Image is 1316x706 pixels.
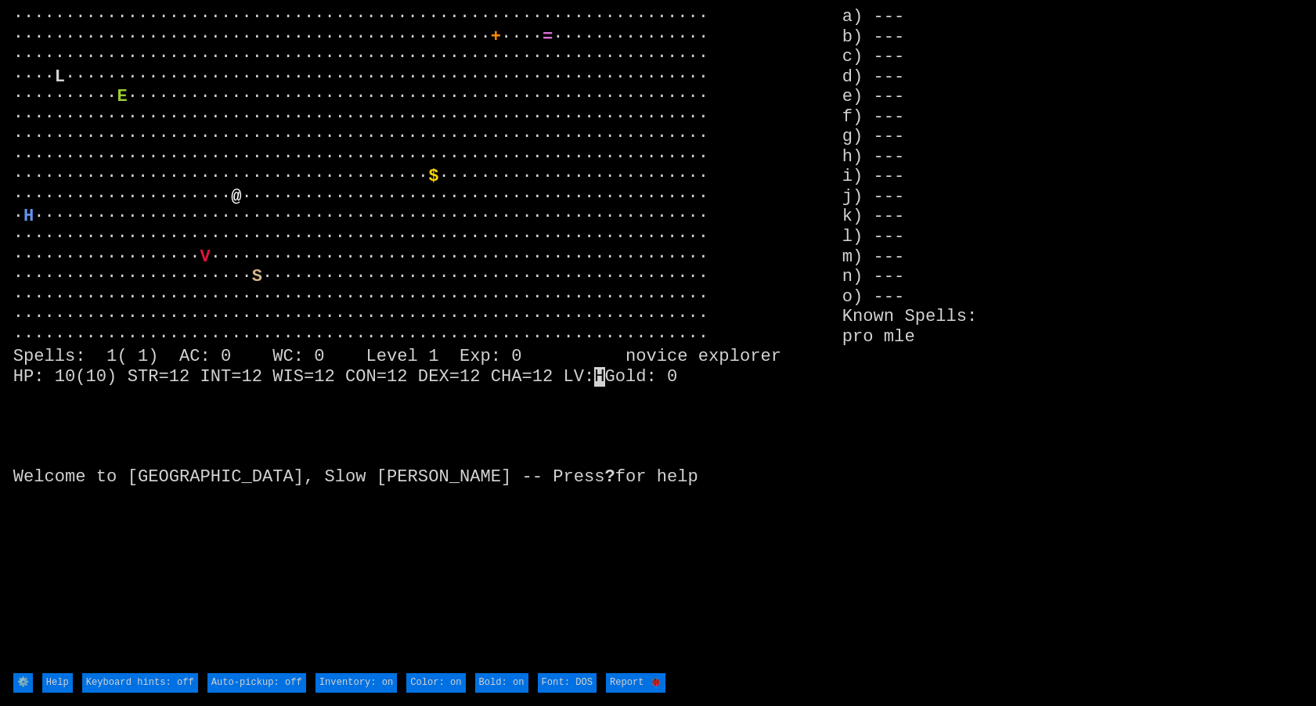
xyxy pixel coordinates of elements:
input: Font: DOS [538,673,597,693]
larn: ··································································· ·····························... [13,7,842,671]
font: L [55,67,65,87]
font: S [252,267,262,286]
font: H [23,207,34,226]
input: Keyboard hints: off [82,673,198,693]
b: ? [605,467,615,487]
input: ⚙️ [13,673,33,693]
input: Auto-pickup: off [207,673,306,693]
font: @ [231,187,241,207]
input: Color: on [406,673,465,693]
input: Help [42,673,73,693]
mark: H [594,367,604,387]
font: E [117,87,127,106]
input: Report 🐞 [606,673,665,693]
font: + [491,27,501,47]
font: V [200,247,210,267]
font: = [543,27,553,47]
input: Bold: on [475,673,528,693]
stats: a) --- b) --- c) --- d) --- e) --- f) --- g) --- h) --- i) --- j) --- k) --- l) --- m) --- n) ---... [842,7,1303,671]
input: Inventory: on [315,673,397,693]
font: $ [428,167,438,186]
